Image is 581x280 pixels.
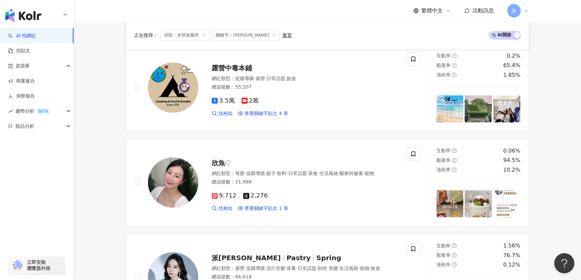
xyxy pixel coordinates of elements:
span: 生活風格 [319,171,338,176]
div: 網紅類型 ： [212,75,399,82]
div: 1.85% [503,71,520,79]
span: 查看關鍵字貼文 1 筆 [245,205,288,212]
span: 母嬰 [235,171,245,176]
span: 親子 [266,171,276,176]
span: 促購導購 [246,171,265,176]
span: · [285,266,286,271]
span: · [286,171,288,176]
img: post-image [493,190,520,217]
span: 正在搜尋 ： [134,33,158,38]
span: · [265,266,266,271]
span: 觀看率 [436,158,451,163]
span: · [369,266,371,271]
span: Pastry [286,254,311,262]
span: 漲粉率 [436,167,451,172]
span: 旅遊 [371,266,380,271]
span: · [327,266,328,271]
span: 競品分析 [15,119,34,134]
span: question-circle [452,148,457,153]
img: post-image [493,95,520,122]
span: · [338,266,339,271]
span: · [363,171,364,176]
span: 找相似 [218,110,232,117]
span: question-circle [452,243,457,248]
div: 總追蹤數 ： 11,988 [212,179,399,185]
span: 日常話題 [266,76,285,81]
span: 互動率 [436,243,451,248]
span: · [254,76,255,81]
span: · [245,266,246,271]
span: 觀看率 [436,253,451,258]
span: · [307,171,308,176]
span: 露營中毒本鋪 [212,64,252,72]
span: 日常話題 [288,171,307,176]
span: 趨勢分析 [15,104,51,119]
span: 找相似 [218,205,232,212]
span: 查看關鍵字貼文 4 筆 [245,110,288,117]
div: 10.2% [503,166,520,174]
span: question-circle [452,53,457,58]
div: 76.7% [503,252,520,259]
span: Spring [316,254,341,262]
img: chrome extension [11,260,24,271]
a: KOL Avatar露營中毒本鋪網紅類型：促購導購·露營·日常話題·旅遊總追蹤數：55,2073.5萬2萬找相似查看關鍵字貼文 4 筆互動率question-circle0.2%觀看率quest... [126,44,529,131]
span: 飲料 [277,171,286,176]
a: chrome extension立即安裝 瀏覽器外掛 [9,256,65,274]
div: 0.12% [503,261,520,269]
span: 露營 [255,76,265,81]
img: post-image [465,190,492,217]
a: KOL Avatar欣魚♡網紅類型：母嬰·促購導購·親子·飲料·日常話題·美食·生活風格·醫療與健康·寵物總追蹤數：11,9889,7122,276找相似查看關鍵字貼文 1 筆互動率questi... [126,139,529,226]
span: 2萬 [242,97,259,104]
span: 日常話題 [298,266,316,271]
span: question-circle [452,63,457,68]
div: 0.2% [507,52,520,60]
span: · [318,171,319,176]
span: 醫療與健康 [339,171,363,176]
img: KOL Avatar [148,157,198,208]
span: 美食 [308,171,318,176]
span: question-circle [452,158,457,163]
span: 流行音樂 [266,266,285,271]
span: question-circle [452,167,457,172]
span: 繁體中文 [421,7,443,14]
iframe: Help Scout Beacon - Open [554,253,574,273]
span: 美髮 [329,266,338,271]
span: 寵物 [360,266,369,271]
img: post-image [465,95,492,122]
img: post-image [436,95,464,122]
span: 寵物 [365,171,374,176]
span: 2,276 [243,192,268,199]
span: 資源庫 [15,58,30,73]
span: question-circle [452,72,457,77]
span: question-circle [452,253,457,258]
span: 關鍵字：[PERSON_NAME] [212,30,280,41]
span: · [265,171,266,176]
a: 洞察報告 [8,93,35,100]
span: 保養 [286,266,296,271]
a: 找相似 [212,205,232,212]
span: 生活風格 [339,266,358,271]
div: 總追蹤數 ： 55,207 [212,84,399,91]
span: 漲粉率 [436,72,451,77]
div: 65.4% [503,62,520,69]
img: KOL Avatar [148,62,198,113]
span: 欣魚♡ [212,159,231,167]
div: 0.06% [503,147,520,155]
a: 查看關鍵字貼文 4 筆 [238,110,288,117]
span: 露營 [235,266,245,271]
span: 互動率 [436,53,451,58]
span: 漲粉率 [436,262,451,267]
span: · [245,171,246,176]
span: 3.5萬 [212,97,235,104]
img: logo [5,9,41,22]
span: · [285,76,286,81]
span: · [358,266,360,271]
div: 1.56% [503,242,520,249]
span: · [265,76,266,81]
a: searchAI 找網紅 [8,33,36,39]
a: 商案媒合 [8,78,35,85]
span: · [296,266,297,271]
img: post-image [436,190,464,217]
span: · [316,266,318,271]
span: · [276,171,277,176]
